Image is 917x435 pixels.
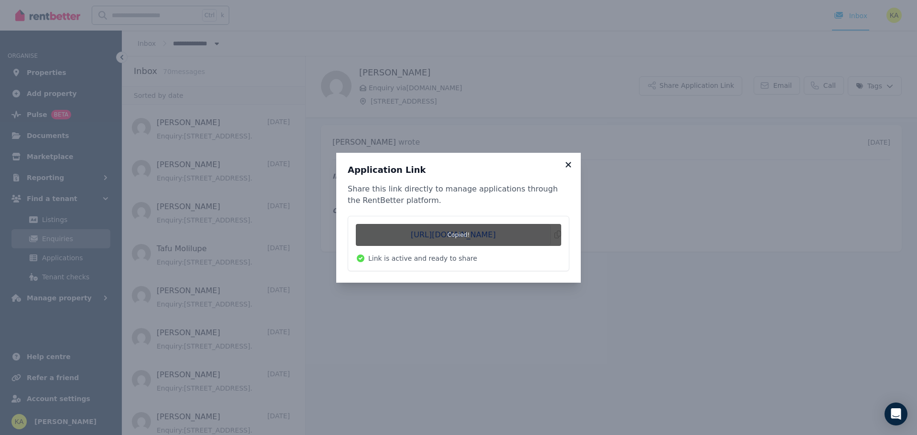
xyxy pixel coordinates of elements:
[885,403,907,425] div: Open Intercom Messenger
[356,224,561,246] button: [URL][DOMAIN_NAME]Copied!
[348,164,569,176] h3: Application Link
[356,224,561,246] span: Copied!
[368,254,477,263] span: Link is active and ready to share
[348,183,569,206] p: Share this link directly to manage applications through the RentBetter platform.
